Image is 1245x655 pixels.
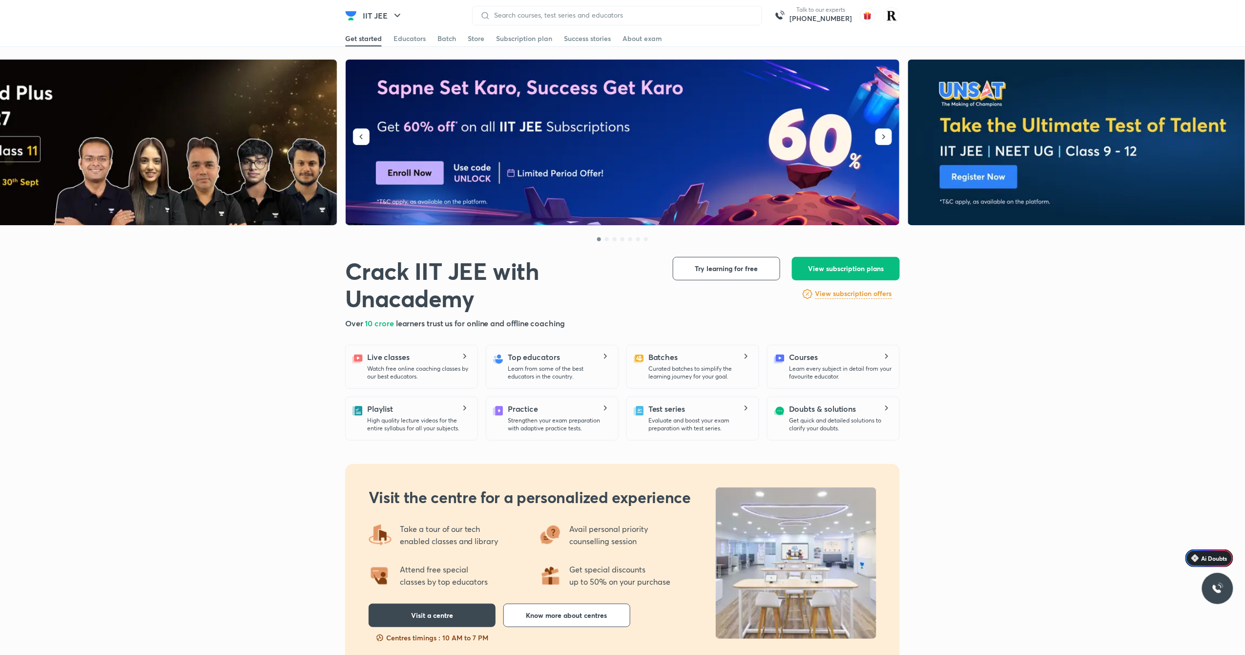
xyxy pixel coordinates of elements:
[695,264,758,274] span: Try learning for free
[369,604,496,627] button: Visit a centre
[770,6,789,25] img: call-us
[369,564,392,587] img: offering2.png
[539,523,562,547] img: offering3.png
[345,34,382,43] div: Get started
[570,563,671,588] p: Get special discounts up to 50% on your purchase
[386,633,488,643] p: Centres timings : 10 AM to 7 PM
[789,403,856,415] h5: Doubts & solutions
[508,351,560,363] h5: Top educators
[564,34,611,43] div: Success stories
[570,523,650,548] p: Avail personal priority counselling session
[1185,549,1233,567] a: Ai Doubts
[468,31,484,46] a: Store
[367,403,393,415] h5: Playlist
[526,611,607,620] span: Know more about centres
[716,487,876,639] img: uncentre_LP_b041622b0f.jpg
[400,563,488,588] p: Attend free special classes by top educators
[1202,554,1227,562] span: Ai Doubts
[396,318,565,328] span: learners trust us for online and offline coaching
[394,34,426,43] div: Educators
[345,318,365,328] span: Over
[789,351,818,363] h5: Courses
[496,31,552,46] a: Subscription plan
[860,8,875,23] img: avatar
[539,564,562,587] img: offering1.png
[496,34,552,43] div: Subscription plan
[367,417,470,432] p: High quality lecture videos for the entire syllabus for all your subjects.
[508,417,610,432] p: Strengthen your exam preparation with adaptive practice tests.
[367,351,410,363] h5: Live classes
[468,34,484,43] div: Store
[792,257,900,280] button: View subscription plans
[622,31,662,46] a: About exam
[400,523,498,548] p: Take a tour of our tech enabled classes and library
[369,487,691,507] h2: Visit the centre for a personalized experience
[622,34,662,43] div: About exam
[508,403,538,415] h5: Practice
[345,31,382,46] a: Get started
[411,611,453,620] span: Visit a centre
[437,34,456,43] div: Batch
[808,264,884,274] span: View subscription plans
[789,14,852,23] a: [PHONE_NUMBER]
[564,31,611,46] a: Success stories
[490,11,754,19] input: Search courses, test series and educators
[345,10,357,21] img: Company Logo
[394,31,426,46] a: Educators
[357,6,409,25] button: IIT JEE
[883,7,900,24] img: Rakhi Sharma
[369,523,392,547] img: offering4.png
[648,403,685,415] h5: Test series
[375,633,384,643] img: slots-fillng-fast
[508,365,610,380] p: Learn from some of the best educators in the country.
[648,365,751,380] p: Curated batches to simplify the learning journey for your goal.
[789,6,852,14] p: Talk to our experts
[367,365,470,380] p: Watch free online coaching classes by our best educators.
[815,288,892,300] a: View subscription offers
[1191,554,1199,562] img: Icon
[789,365,892,380] p: Learn every subject in detail from your favourite educator.
[673,257,780,280] button: Try learning for free
[503,604,630,627] button: Know more about centres
[365,318,396,328] span: 10 crore
[648,417,751,432] p: Evaluate and boost your exam preparation with test series.
[437,31,456,46] a: Batch
[648,351,678,363] h5: Batches
[345,257,657,312] h1: Crack IIT JEE with Unacademy
[789,417,892,432] p: Get quick and detailed solutions to clarify your doubts.
[1212,583,1224,594] img: ttu
[815,289,892,299] h6: View subscription offers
